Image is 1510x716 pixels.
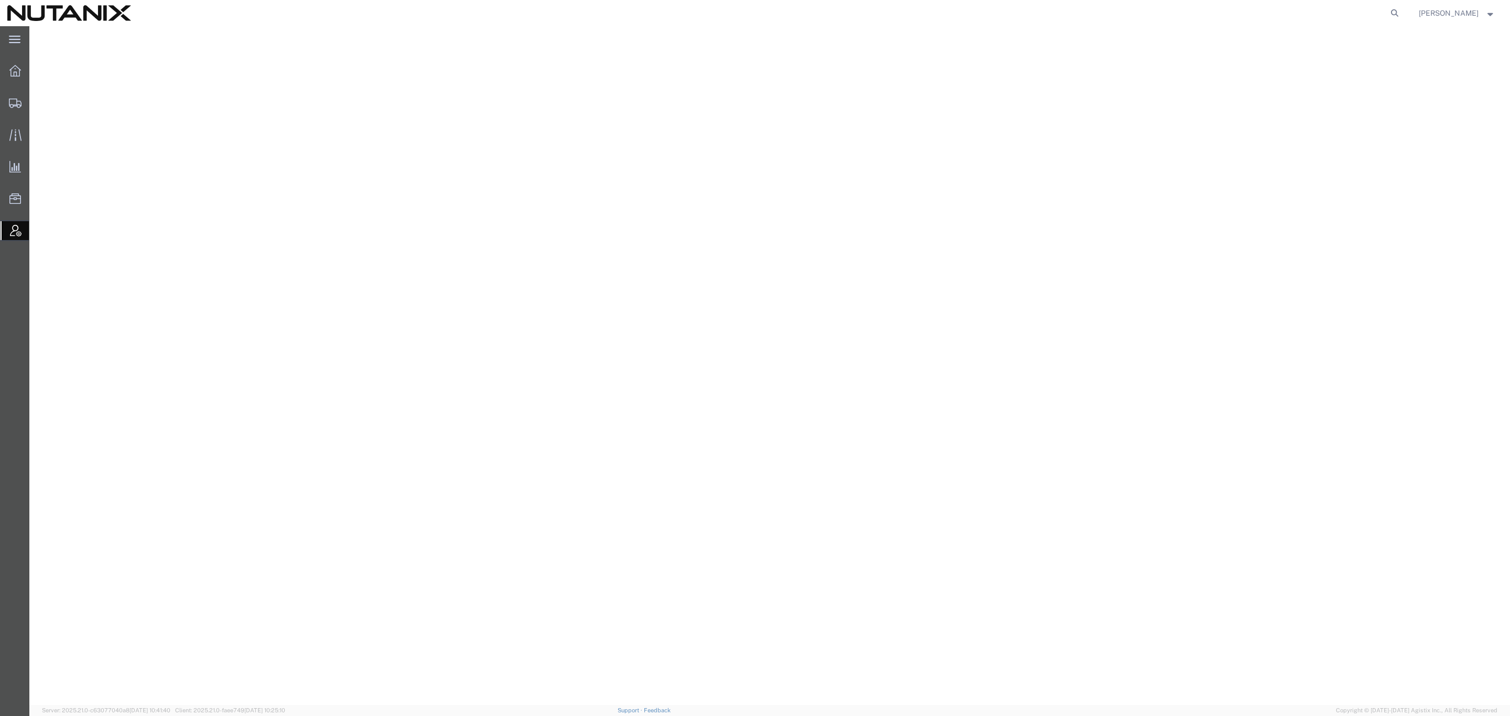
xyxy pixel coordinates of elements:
[1419,7,1479,19] span: Young Kim
[618,707,644,713] a: Support
[1418,7,1496,19] button: [PERSON_NAME]
[644,707,671,713] a: Feedback
[244,707,285,713] span: [DATE] 10:25:10
[1336,706,1497,715] span: Copyright © [DATE]-[DATE] Agistix Inc., All Rights Reserved
[7,5,131,21] img: logo
[29,26,1510,705] iframe: FS Legacy Container
[42,707,170,713] span: Server: 2025.21.0-c63077040a8
[130,707,170,713] span: [DATE] 10:41:40
[175,707,285,713] span: Client: 2025.21.0-faee749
